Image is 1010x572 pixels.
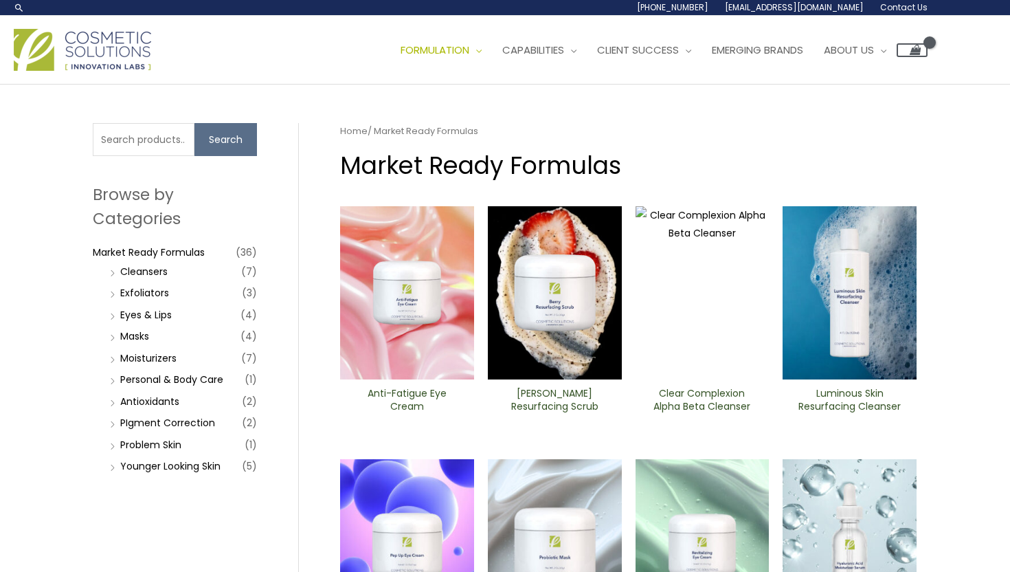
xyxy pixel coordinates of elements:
h2: Anti-Fatigue Eye Cream [352,387,462,413]
a: Formulation [390,30,492,71]
a: Capabilities [492,30,587,71]
a: Luminous Skin Resurfacing ​Cleanser [794,387,905,418]
nav: Breadcrumb [340,123,917,140]
a: About Us [813,30,897,71]
span: Capabilities [502,43,564,57]
a: Emerging Brands [702,30,813,71]
a: PIgment Correction [120,416,215,430]
a: Client Success [587,30,702,71]
a: Personal & Body Care [120,373,223,386]
img: Berry Resurfacing Scrub [488,206,622,379]
a: Market Ready Formulas [93,245,205,259]
img: Anti Fatigue Eye Cream [340,206,474,379]
span: (4) [240,327,257,346]
h2: Luminous Skin Resurfacing ​Cleanser [794,387,905,413]
a: Problem Skin [120,438,181,452]
h1: Market Ready Formulas [340,148,917,182]
h2: Browse by Categories [93,183,257,230]
a: View Shopping Cart, empty [897,43,928,57]
span: (36) [236,243,257,262]
nav: Site Navigation [380,30,928,71]
span: (7) [241,349,257,368]
span: Contact Us [880,1,928,13]
a: Cleansers [120,265,168,278]
span: (2) [242,392,257,411]
a: Eyes & Lips [120,308,172,322]
a: Home [340,124,368,137]
span: (1) [245,370,257,389]
a: Masks [120,329,149,343]
span: (2) [242,413,257,432]
a: [PERSON_NAME] Resurfacing Scrub [500,387,610,418]
span: (3) [242,283,257,302]
span: Formulation [401,43,469,57]
a: Younger Looking Skin [120,459,221,473]
a: Antioxidants [120,395,179,408]
span: [EMAIL_ADDRESS][DOMAIN_NAME] [725,1,864,13]
span: Emerging Brands [712,43,803,57]
span: Client Success [597,43,679,57]
img: Clear Complexion Alpha Beta ​Cleanser [636,206,770,379]
img: Cosmetic Solutions Logo [14,29,151,71]
img: Luminous Skin Resurfacing ​Cleanser [783,206,917,379]
a: Anti-Fatigue Eye Cream [352,387,462,418]
h2: [PERSON_NAME] Resurfacing Scrub [500,387,610,413]
a: Exfoliators [120,286,169,300]
span: (4) [240,305,257,324]
a: Clear Complexion Alpha Beta ​Cleanser [647,387,757,418]
input: Search products… [93,123,194,156]
span: (7) [241,262,257,281]
span: (1) [245,435,257,454]
a: Search icon link [14,2,25,13]
span: (5) [242,456,257,476]
button: Search [194,123,257,156]
a: Moisturizers [120,351,177,365]
span: About Us [824,43,874,57]
span: [PHONE_NUMBER] [637,1,708,13]
h2: Clear Complexion Alpha Beta ​Cleanser [647,387,757,413]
